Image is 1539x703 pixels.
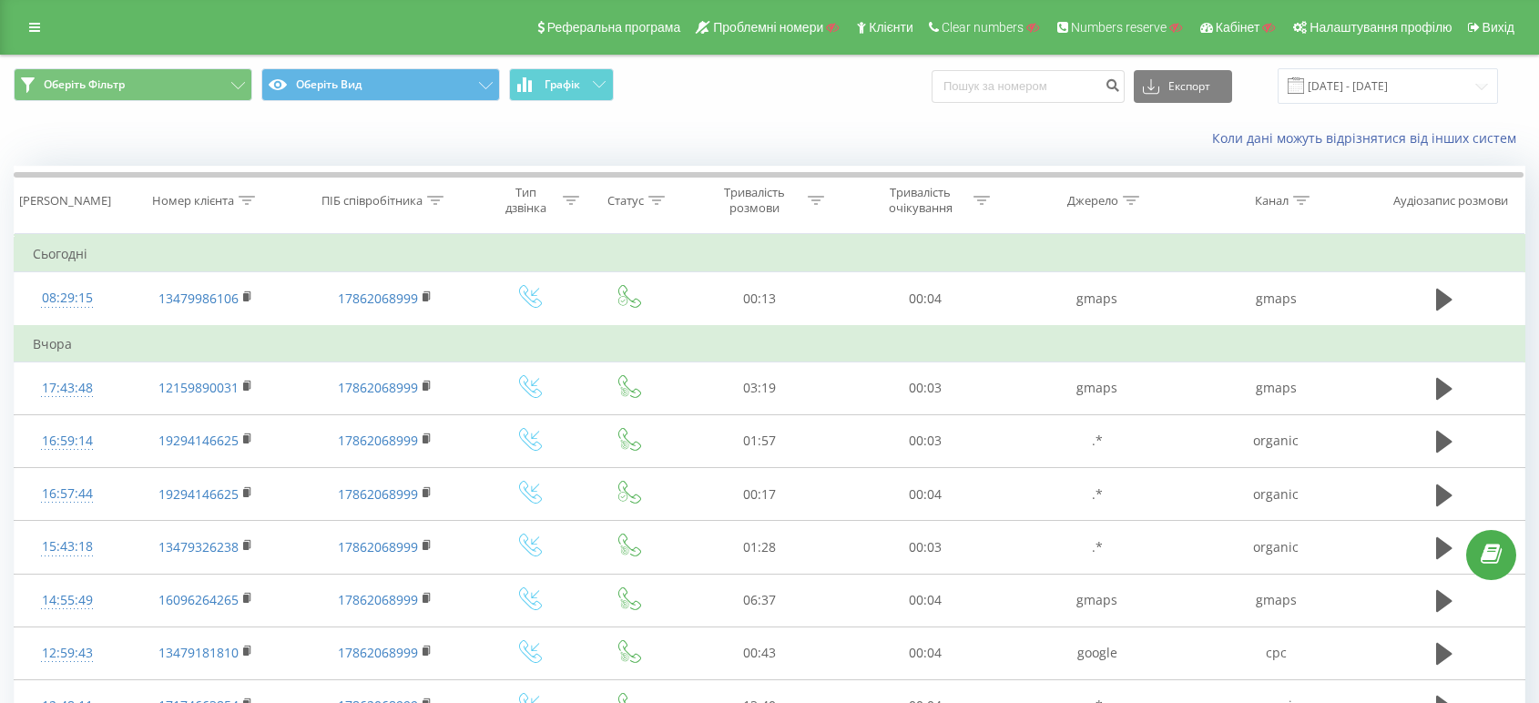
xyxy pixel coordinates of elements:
a: 13479326238 [158,538,239,555]
a: 16096264265 [158,591,239,608]
td: google [1008,627,1187,679]
span: Numbers reserve [1071,20,1167,35]
td: 01:57 [677,414,842,467]
td: 00:04 [842,627,1008,679]
td: 00:03 [842,414,1008,467]
a: 17862068999 [338,538,418,555]
span: Оберіть Фільтр [44,77,125,92]
a: 19294146625 [158,432,239,449]
td: 03:19 [677,362,842,414]
a: 17862068999 [338,485,418,503]
a: 17862068999 [338,290,418,307]
td: 06:37 [677,574,842,627]
a: 19294146625 [158,485,239,503]
a: 13479181810 [158,644,239,661]
span: Вихід [1483,20,1514,35]
td: 00:43 [677,627,842,679]
div: Номер клієнта [152,193,234,209]
span: Проблемні номери [713,20,823,35]
a: Коли дані можуть відрізнятися вiд інших систем [1212,129,1525,147]
td: 00:03 [842,521,1008,574]
td: 00:13 [677,272,842,326]
div: [PERSON_NAME] [19,193,111,209]
td: Вчора [15,326,1525,362]
button: Оберіть Фільтр [14,68,252,101]
td: Сьогодні [15,236,1525,272]
span: Реферальна програма [547,20,681,35]
div: Статус [607,193,644,209]
a: 17862068999 [338,432,418,449]
td: 00:17 [677,468,842,521]
div: Тип дзвінка [494,185,558,216]
div: Тривалість очікування [871,185,969,216]
div: Джерело [1067,193,1118,209]
td: 01:28 [677,521,842,574]
td: gmaps [1187,272,1365,326]
div: 08:29:15 [33,280,102,316]
td: 00:03 [842,362,1008,414]
div: 14:55:49 [33,583,102,618]
a: 17862068999 [338,591,418,608]
button: Оберіть Вид [261,68,500,101]
span: Clear numbers [942,20,1024,35]
td: 00:04 [842,272,1008,326]
div: 12:59:43 [33,636,102,671]
a: 13479986106 [158,290,239,307]
td: cpc [1187,627,1365,679]
span: Графік [545,78,580,91]
a: 17862068999 [338,644,418,661]
td: gmaps [1008,272,1187,326]
a: 17862068999 [338,379,418,396]
div: 15:43:18 [33,529,102,565]
span: Кабінет [1216,20,1260,35]
span: Налаштування профілю [1310,20,1452,35]
td: 00:04 [842,574,1008,627]
button: Графік [509,68,614,101]
td: organic [1187,468,1365,521]
div: 17:43:48 [33,371,102,406]
div: Канал [1255,193,1289,209]
div: 16:59:14 [33,423,102,459]
td: organic [1187,521,1365,574]
a: 12159890031 [158,379,239,396]
div: Аудіозапис розмови [1393,193,1508,209]
td: 00:04 [842,468,1008,521]
td: gmaps [1008,362,1187,414]
td: gmaps [1187,362,1365,414]
td: gmaps [1187,574,1365,627]
span: Клієнти [869,20,913,35]
td: organic [1187,414,1365,467]
div: Тривалість розмови [706,185,803,216]
div: ПІБ співробітника [321,193,423,209]
div: 16:57:44 [33,476,102,512]
button: Експорт [1134,70,1232,103]
td: gmaps [1008,574,1187,627]
input: Пошук за номером [932,70,1125,103]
